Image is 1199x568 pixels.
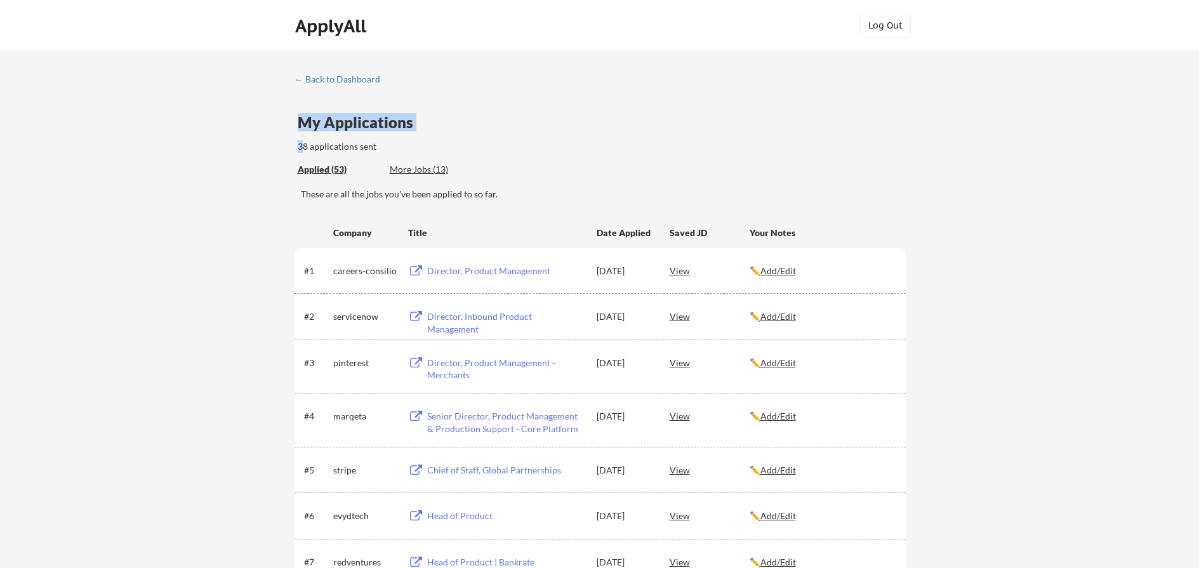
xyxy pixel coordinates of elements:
[750,357,894,369] div: ✏️
[670,305,750,327] div: View
[760,510,796,521] u: Add/Edit
[750,227,894,239] div: Your Notes
[333,410,397,423] div: marqeta
[304,310,329,323] div: #2
[304,464,329,477] div: #5
[760,311,796,322] u: Add/Edit
[304,357,329,369] div: #3
[597,510,652,522] div: [DATE]
[298,140,543,153] div: 38 applications sent
[670,221,750,244] div: Saved JD
[597,265,652,277] div: [DATE]
[750,310,894,323] div: ✏️
[670,404,750,427] div: View
[295,75,390,84] div: ← Back to Dashboard
[670,351,750,374] div: View
[295,74,390,87] a: ← Back to Dashboard
[760,465,796,475] u: Add/Edit
[670,504,750,527] div: View
[333,510,397,522] div: evydtech
[333,227,397,239] div: Company
[760,557,796,567] u: Add/Edit
[427,357,585,381] div: Director, Product Management - Merchants
[750,410,894,423] div: ✏️
[750,464,894,477] div: ✏️
[304,510,329,522] div: #6
[427,510,585,522] div: Head of Product
[427,265,585,277] div: Director, Product Management
[860,13,911,38] button: Log Out
[670,458,750,481] div: View
[597,410,652,423] div: [DATE]
[597,227,652,239] div: Date Applied
[750,265,894,277] div: ✏️
[304,410,329,423] div: #4
[298,115,423,130] div: My Applications
[408,227,585,239] div: Title
[301,188,906,201] div: These are all the jobs you've been applied to so far.
[333,310,397,323] div: servicenow
[295,15,370,37] div: ApplyAll
[304,265,329,277] div: #1
[427,410,585,435] div: Senior Director, Product Management & Production Support - Core Platform
[760,357,796,368] u: Add/Edit
[333,265,397,277] div: careers-consilio
[597,464,652,477] div: [DATE]
[670,259,750,282] div: View
[333,464,397,477] div: stripe
[298,163,380,176] div: Applied (53)
[390,163,483,176] div: More Jobs (13)
[750,510,894,522] div: ✏️
[298,163,380,176] div: These are all the jobs you've been applied to so far.
[597,357,652,369] div: [DATE]
[427,310,585,335] div: Director, Inbound Product Management
[427,464,585,477] div: Chief of Staff, Global Partnerships
[597,310,652,323] div: [DATE]
[390,163,483,176] div: These are job applications we think you'd be a good fit for, but couldn't apply you to automatica...
[760,265,796,276] u: Add/Edit
[760,411,796,421] u: Add/Edit
[333,357,397,369] div: pinterest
